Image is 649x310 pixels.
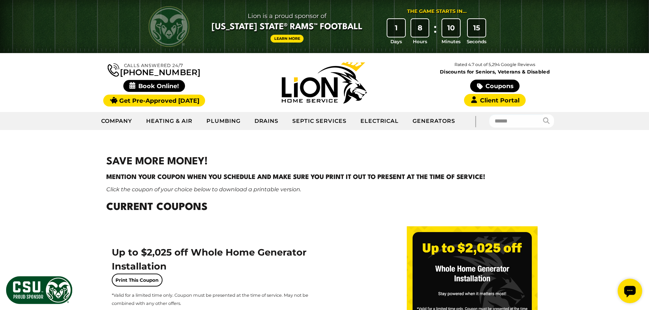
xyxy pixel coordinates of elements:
[467,38,486,45] span: Seconds
[106,200,543,215] h2: Current Coupons
[406,113,462,130] a: Generators
[282,62,367,103] img: Lion Home Service
[354,113,406,130] a: Electrical
[112,274,163,287] a: Print This Coupon
[5,275,73,305] img: CSU Sponsor Badge
[212,21,362,33] span: [US_STATE] State® Rams™ Football
[411,19,429,37] div: 8
[139,113,199,130] a: Heating & Air
[285,113,353,130] a: Septic Services
[464,94,525,107] a: Client Portal
[407,8,467,15] div: The Game Starts in...
[123,80,185,92] span: Book Online!
[103,95,205,107] a: Get Pre-Approved [DATE]
[410,61,580,68] p: Rated 4.7 out of 5,294 Google Reviews
[413,38,427,45] span: Hours
[94,113,140,130] a: Company
[106,173,543,182] h4: Mention your coupon when you schedule and make sure you print it out to present at the time of se...
[271,35,304,43] a: Learn More
[442,19,460,37] div: 10
[387,19,405,37] div: 1
[462,112,489,130] div: |
[248,113,286,130] a: Drains
[200,113,248,130] a: Plumbing
[411,69,579,74] span: Discounts for Seniors, Veterans & Disabled
[112,293,308,306] span: *Valid for a limited time only. Coupon must be presented at the time of service. May not be combi...
[212,11,362,21] span: Lion is a proud sponsor of
[149,6,189,47] img: CSU Rams logo
[468,19,485,37] div: 15
[390,38,402,45] span: Days
[112,247,307,272] span: Up to $2,025 off Whole Home Generator Installation
[106,157,208,167] strong: SAVE MORE MONEY!
[3,3,27,27] div: Open chat widget
[442,38,461,45] span: Minutes
[470,80,519,92] a: Coupons
[106,186,301,193] em: Click the coupon of your choice below to download a printable version.
[432,19,438,45] div: :
[108,62,200,77] a: [PHONE_NUMBER]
